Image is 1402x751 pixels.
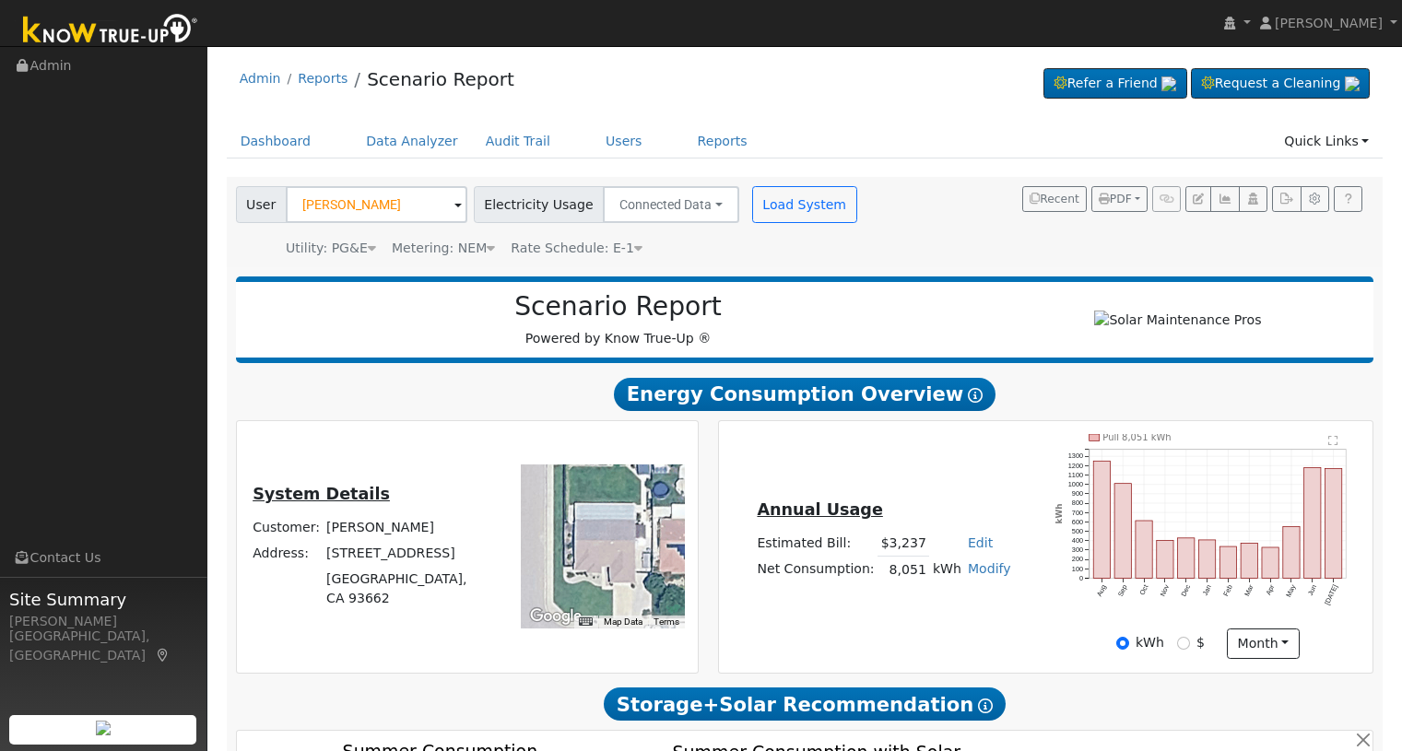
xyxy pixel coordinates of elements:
span: Site Summary [9,587,197,612]
rect: onclick="" [1241,543,1257,578]
span: User [236,186,287,223]
button: month [1227,628,1300,660]
input: kWh [1116,637,1129,650]
label: kWh [1136,633,1164,652]
rect: onclick="" [1136,521,1152,578]
td: kWh [929,557,964,583]
button: Edit User [1185,186,1211,212]
a: Reports [684,124,761,158]
rect: onclick="" [1178,538,1195,579]
span: Alias: HE1 [511,241,642,255]
text: 1200 [1068,462,1083,470]
text:  [1328,435,1338,446]
div: Utility: PG&E [286,239,376,258]
h2: Scenario Report [254,291,982,323]
text: Jan [1201,583,1213,597]
text: [DATE] [1323,583,1339,606]
td: $3,237 [878,530,929,557]
a: Edit [968,535,993,550]
button: Load System [752,186,857,223]
rect: onclick="" [1283,526,1300,578]
img: retrieve [1161,76,1176,91]
text: 400 [1072,536,1083,545]
span: Electricity Usage [474,186,604,223]
a: Open this area in Google Maps (opens a new window) [525,604,586,628]
text: 700 [1072,509,1083,517]
text: May [1285,583,1298,599]
button: Settings [1301,186,1329,212]
rect: onclick="" [1304,468,1321,579]
text: Dec [1180,583,1193,598]
u: Annual Usage [757,500,882,519]
text: 900 [1072,489,1083,498]
td: Address: [250,540,324,566]
td: [PERSON_NAME] [324,514,496,540]
img: Know True-Up [14,10,207,52]
button: Export Interval Data [1272,186,1301,212]
text: 1100 [1068,471,1083,479]
a: Modify [968,561,1011,576]
button: Connected Data [603,186,739,223]
text: Mar [1243,583,1255,598]
button: Keyboard shortcuts [579,616,592,628]
text: 0 [1079,574,1083,582]
img: Google [525,604,586,628]
div: [GEOGRAPHIC_DATA], [GEOGRAPHIC_DATA] [9,627,197,665]
rect: onclick="" [1093,461,1110,578]
rect: onclick="" [1114,484,1131,579]
a: Scenario Report [367,68,514,90]
text: 800 [1072,499,1083,507]
text: 100 [1072,565,1083,573]
div: [PERSON_NAME] [9,612,197,631]
text: Pull 8,051 kWh [1103,432,1172,442]
text: Feb [1222,583,1234,597]
rect: onclick="" [1220,546,1237,578]
td: Net Consumption: [754,557,878,583]
i: Show Help [978,698,993,713]
a: Terms (opens in new tab) [654,616,679,627]
a: Quick Links [1270,124,1383,158]
div: Metering: NEM [392,239,495,258]
text: Aug [1095,583,1108,598]
span: PDF [1099,193,1132,205]
rect: onclick="" [1199,540,1216,579]
button: Recent [1022,186,1087,212]
rect: onclick="" [1262,547,1278,578]
td: [GEOGRAPHIC_DATA], CA 93662 [324,566,496,611]
td: Estimated Bill: [754,530,878,557]
a: Admin [240,71,281,86]
span: Storage+Solar Recommendation [604,687,1006,721]
img: retrieve [1345,76,1360,91]
td: [STREET_ADDRESS] [324,540,496,566]
img: Solar Maintenance Pros [1094,311,1261,330]
text: 300 [1072,546,1083,554]
span: Energy Consumption Overview [614,378,996,411]
u: System Details [253,485,390,503]
text: Jun [1306,583,1318,597]
button: Multi-Series Graph [1210,186,1239,212]
a: Dashboard [227,124,325,158]
rect: onclick="" [1325,469,1342,579]
a: Refer a Friend [1043,68,1187,100]
a: Help Link [1334,186,1362,212]
text: 500 [1072,527,1083,535]
a: Request a Cleaning [1191,68,1370,100]
input: Select a User [286,186,467,223]
button: PDF [1091,186,1148,212]
a: Audit Trail [472,124,564,158]
span: [PERSON_NAME] [1275,16,1383,30]
label: $ [1196,633,1205,652]
button: Login As [1239,186,1267,212]
text: Apr [1265,583,1277,597]
i: Show Help [968,388,983,403]
a: Data Analyzer [352,124,472,158]
td: Customer: [250,514,324,540]
div: Powered by Know True-Up ® [245,291,992,348]
td: 8,051 [878,557,929,583]
a: Users [592,124,656,158]
text: 1000 [1068,480,1083,488]
a: Map [155,648,171,663]
text: Sep [1116,583,1129,598]
text: Oct [1138,583,1150,596]
input: $ [1177,637,1190,650]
